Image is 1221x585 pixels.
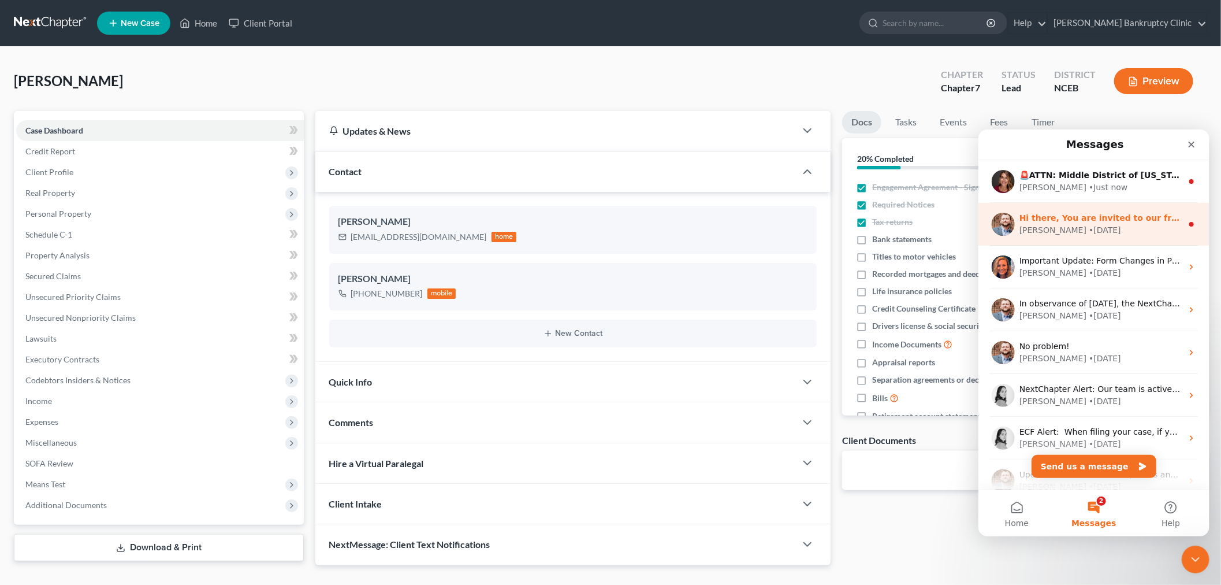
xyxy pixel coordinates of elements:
a: Tasks [886,111,926,134]
img: Profile image for James [13,212,36,235]
span: Credit Counseling Certificate [872,303,976,314]
a: SOFA Review [16,453,304,474]
a: Lawsuits [16,328,304,349]
div: [PERSON_NAME] [41,309,108,321]
a: Help [1008,13,1047,34]
div: [PERSON_NAME] [41,223,108,235]
div: Status [1002,68,1036,82]
span: Help [183,390,202,398]
span: Secured Claims [25,271,81,281]
a: Executory Contracts [16,349,304,370]
iframe: To enrich screen reader interactions, please activate Accessibility in Grammarly extension settings [1182,546,1209,573]
div: • [DATE] [110,95,143,107]
a: Unsecured Nonpriority Claims [16,308,304,328]
span: Real Property [25,188,75,198]
div: [PERSON_NAME] [41,95,108,107]
iframe: To enrich screen reader interactions, please activate Accessibility in Grammarly extension settings [978,129,1209,536]
img: Profile image for Lindsey [13,297,36,320]
div: Lead [1002,82,1036,95]
span: Titles to motor vehicles [872,251,956,262]
span: Unsecured Priority Claims [25,292,121,302]
span: No problem! [41,212,91,221]
span: Comments [329,417,374,428]
div: Chapter [941,68,983,82]
div: • [DATE] [110,138,143,150]
div: • [DATE] [110,266,143,278]
img: Profile image for James [13,83,36,106]
span: Drivers license & social security card [872,320,1004,332]
div: [PHONE_NUMBER] [351,288,423,299]
a: [PERSON_NAME] Bankruptcy Clinic [1048,13,1207,34]
a: Secured Claims [16,266,304,287]
span: Client Intake [329,498,382,509]
span: Hire a Virtual Paralegal [329,458,424,469]
span: Executory Contracts [25,354,99,364]
div: • [DATE] [110,180,143,192]
div: • [DATE] [110,223,143,235]
img: Profile image for Lindsey [13,254,36,277]
button: Messages [77,361,154,407]
span: Additional Documents [25,500,107,510]
strong: 20% Completed [857,154,914,164]
a: Credit Report [16,141,304,162]
span: Income [25,396,52,406]
span: Case Dashboard [25,125,83,135]
span: Expenses [25,417,58,427]
div: [PERSON_NAME] [41,351,108,364]
span: Contact [329,166,362,177]
a: Download & Print [14,534,304,561]
div: Updates & News [329,125,783,137]
a: Schedule C-1 [16,224,304,245]
span: Credit Report [25,146,75,156]
span: Miscellaneous [25,438,77,447]
div: NCEB [1054,82,1096,95]
span: Tax returns [872,216,913,228]
button: Send us a message [53,325,178,349]
a: Docs [842,111,881,134]
div: Client Documents [842,434,916,446]
span: Schedule C-1 [25,229,72,239]
span: NextMessage: Client Text Notifications [329,539,490,550]
span: [PERSON_NAME] [14,72,123,89]
span: Appraisal reports [872,357,935,368]
span: SOFA Review [25,458,73,468]
div: home [492,232,517,242]
div: [EMAIL_ADDRESS][DOMAIN_NAME] [351,231,487,243]
button: New Contact [338,329,808,338]
span: 7 [975,82,980,93]
span: Income Documents [872,339,941,350]
span: Quick Info [329,376,373,387]
div: [PERSON_NAME] [338,272,808,286]
div: • Just now [110,52,149,64]
a: Timer [1022,111,1064,134]
div: [PERSON_NAME] [41,52,108,64]
div: District [1054,68,1096,82]
span: New Case [121,19,159,28]
span: Life insurance policies [872,286,952,297]
span: Messages [93,390,137,398]
a: Property Analysis [16,245,304,266]
span: Unsecured Nonpriority Claims [25,313,136,323]
div: mobile [427,288,456,299]
input: Search by name... [883,12,988,34]
span: Bills [872,393,888,404]
span: Personal Property [25,209,91,219]
span: Property Analysis [25,250,90,260]
p: No client documents yet. [851,460,1198,472]
a: Fees [981,111,1018,134]
a: Home [174,13,223,34]
a: Client Portal [223,13,298,34]
span: Engagement Agreement - Signed [872,182,988,193]
span: Codebtors Insiders & Notices [25,375,131,385]
span: Required Notices [872,199,935,210]
a: Unsecured Priority Claims [16,287,304,308]
div: Chapter [941,82,983,95]
span: Recorded mortgages and deeds [872,268,984,280]
a: Events [930,111,976,134]
span: Retirement account statements [872,410,984,422]
img: Profile image for James [13,340,36,363]
div: • [DATE] [110,309,143,321]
